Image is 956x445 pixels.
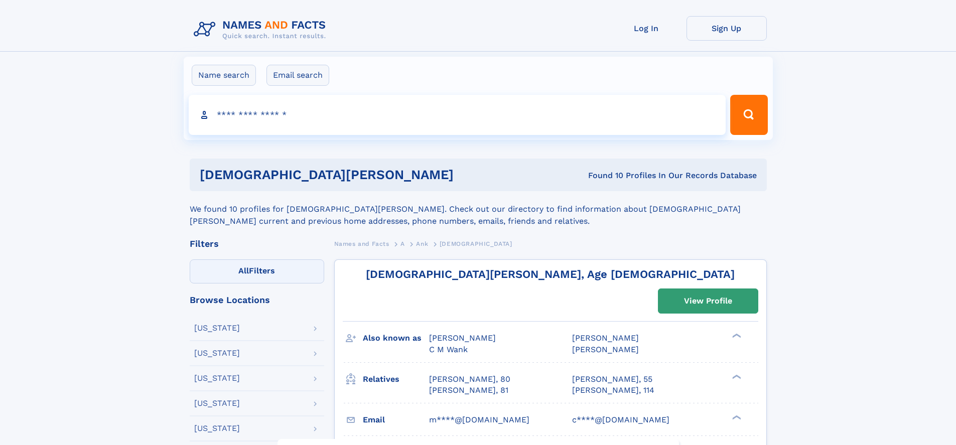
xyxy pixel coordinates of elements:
a: Names and Facts [334,237,389,250]
h3: Relatives [363,371,429,388]
span: All [238,266,249,275]
span: C M Wank [429,345,468,354]
a: Sign Up [687,16,767,41]
div: [US_STATE] [194,324,240,332]
span: [PERSON_NAME] [572,333,639,343]
label: Email search [266,65,329,86]
input: search input [189,95,726,135]
div: ❯ [730,414,742,420]
label: Filters [190,259,324,283]
div: Found 10 Profiles In Our Records Database [521,170,757,181]
a: [PERSON_NAME], 114 [572,385,654,396]
a: Log In [606,16,687,41]
h1: [DEMOGRAPHIC_DATA][PERSON_NAME] [200,169,521,181]
a: [DEMOGRAPHIC_DATA][PERSON_NAME], Age [DEMOGRAPHIC_DATA] [366,268,735,280]
div: [US_STATE] [194,399,240,407]
img: Logo Names and Facts [190,16,334,43]
a: View Profile [658,289,758,313]
h3: Also known as [363,330,429,347]
button: Search Button [730,95,767,135]
span: A [400,240,405,247]
a: [PERSON_NAME], 80 [429,374,510,385]
label: Name search [192,65,256,86]
div: We found 10 profiles for [DEMOGRAPHIC_DATA][PERSON_NAME]. Check out our directory to find informa... [190,191,767,227]
div: Filters [190,239,324,248]
h3: Email [363,411,429,428]
a: [PERSON_NAME], 55 [572,374,652,385]
a: [PERSON_NAME], 81 [429,385,508,396]
div: [US_STATE] [194,374,240,382]
div: [US_STATE] [194,424,240,432]
span: [PERSON_NAME] [429,333,496,343]
div: ❯ [730,373,742,380]
div: Browse Locations [190,295,324,305]
span: [PERSON_NAME] [572,345,639,354]
div: ❯ [730,333,742,339]
a: Ank [416,237,428,250]
span: Ank [416,240,428,247]
span: [DEMOGRAPHIC_DATA] [440,240,512,247]
div: [US_STATE] [194,349,240,357]
div: View Profile [684,289,732,313]
a: A [400,237,405,250]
